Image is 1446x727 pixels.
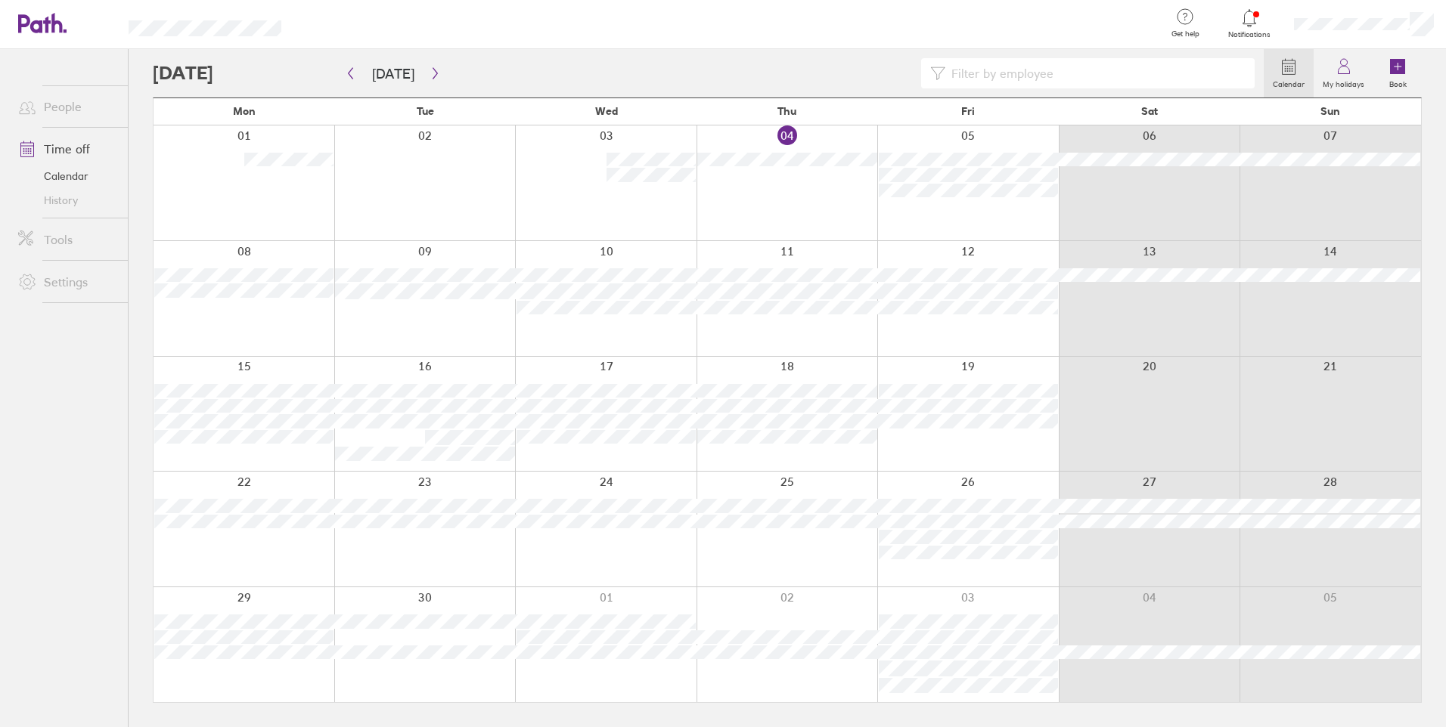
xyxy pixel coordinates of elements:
[961,105,975,117] span: Fri
[1264,76,1314,89] label: Calendar
[6,164,128,188] a: Calendar
[1314,76,1373,89] label: My holidays
[1320,105,1340,117] span: Sun
[1225,30,1274,39] span: Notifications
[417,105,434,117] span: Tue
[595,105,618,117] span: Wed
[1373,49,1422,97] a: Book
[1141,105,1158,117] span: Sat
[1161,29,1210,39] span: Get help
[1380,76,1416,89] label: Book
[6,134,128,164] a: Time off
[1264,49,1314,97] a: Calendar
[233,105,256,117] span: Mon
[1314,49,1373,97] a: My holidays
[945,59,1246,88] input: Filter by employee
[777,105,796,117] span: Thu
[6,91,128,122] a: People
[6,224,128,255] a: Tools
[6,188,128,212] a: History
[360,61,427,86] button: [DATE]
[6,267,128,297] a: Settings
[1225,8,1274,39] a: Notifications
